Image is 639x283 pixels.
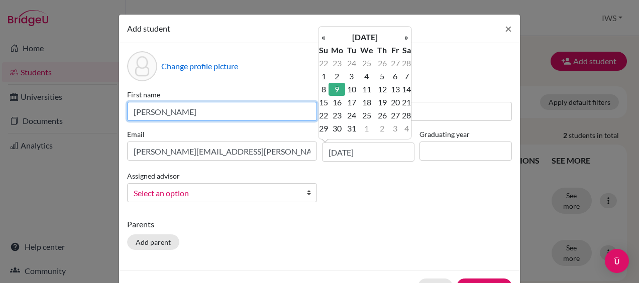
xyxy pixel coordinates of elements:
td: 27 [389,57,401,70]
label: Graduating year [419,129,512,139]
td: 22 [318,57,329,70]
td: 2 [329,70,345,83]
td: 19 [376,96,389,109]
td: 3 [389,122,401,135]
span: Add student [127,24,170,33]
td: 25 [358,109,375,122]
th: Th [376,44,389,57]
td: 12 [376,83,389,96]
th: « [318,31,329,44]
th: Fr [389,44,401,57]
td: 23 [329,57,345,70]
td: 20 [389,96,401,109]
th: Sa [401,44,411,57]
th: Mo [329,44,345,57]
td: 23 [329,109,345,122]
label: First name [127,89,317,100]
td: 9 [329,83,345,96]
td: 13 [389,83,401,96]
td: 30 [329,122,345,135]
button: Close [497,15,520,43]
th: Su [318,44,329,57]
td: 26 [376,109,389,122]
td: 16 [329,96,345,109]
td: 11 [358,83,375,96]
input: dd/mm/yyyy [322,143,414,162]
span: Select an option [134,187,297,200]
th: [DATE] [329,31,401,44]
td: 22 [318,109,329,122]
td: 14 [401,83,411,96]
td: 28 [401,57,411,70]
label: Assigned advisor [127,171,180,181]
td: 27 [389,109,401,122]
th: » [401,31,411,44]
div: Open Intercom Messenger [605,249,629,273]
td: 24 [345,109,358,122]
td: 21 [401,96,411,109]
td: 5 [376,70,389,83]
th: Tu [345,44,358,57]
div: Profile picture [127,51,157,81]
td: 29 [318,122,329,135]
td: 4 [358,70,375,83]
td: 25 [358,57,375,70]
td: 15 [318,96,329,109]
span: × [505,21,512,36]
td: 1 [358,122,375,135]
button: Add parent [127,234,179,250]
td: 17 [345,96,358,109]
td: 24 [345,57,358,70]
td: 7 [401,70,411,83]
td: 26 [376,57,389,70]
td: 3 [345,70,358,83]
td: 6 [389,70,401,83]
td: 4 [401,122,411,135]
p: Parents [127,218,512,230]
td: 2 [376,122,389,135]
td: 18 [358,96,375,109]
td: 8 [318,83,329,96]
label: Email [127,129,317,139]
td: 31 [345,122,358,135]
td: 10 [345,83,358,96]
th: We [358,44,375,57]
td: 1 [318,70,329,83]
td: 28 [401,109,411,122]
label: Surname [322,89,512,100]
